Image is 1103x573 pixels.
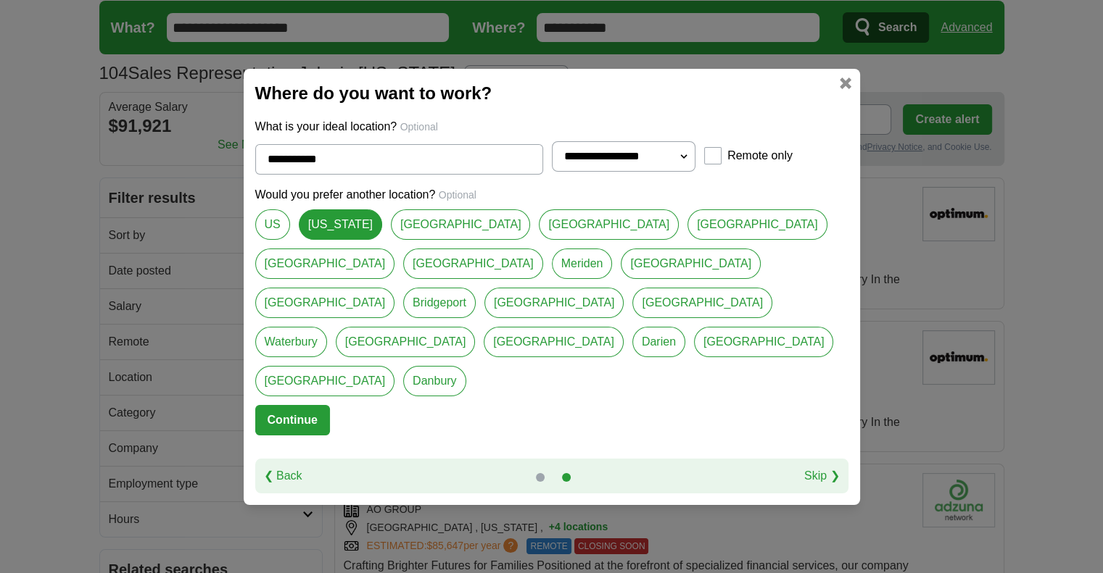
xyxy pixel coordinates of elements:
[255,186,848,204] p: Would you prefer another location?
[687,209,827,240] a: [GEOGRAPHIC_DATA]
[632,288,772,318] a: [GEOGRAPHIC_DATA]
[632,327,685,357] a: Darien
[255,405,330,435] button: Continue
[255,248,395,279] a: [GEOGRAPHIC_DATA]
[400,121,438,133] span: Optional
[403,366,466,396] a: Danbury
[403,288,476,318] a: Bridgeport
[255,327,327,357] a: Waterbury
[403,248,543,279] a: [GEOGRAPHIC_DATA]
[552,248,613,279] a: Meriden
[255,209,290,240] a: US
[621,248,761,279] a: [GEOGRAPHIC_DATA]
[727,147,793,164] label: Remote only
[255,366,395,396] a: [GEOGRAPHIC_DATA]
[484,288,624,318] a: [GEOGRAPHIC_DATA]
[694,327,834,357] a: [GEOGRAPHIC_DATA]
[264,467,302,485] a: ❮ Back
[484,327,624,357] a: [GEOGRAPHIC_DATA]
[539,209,679,240] a: [GEOGRAPHIC_DATA]
[299,209,382,240] a: [US_STATE]
[439,189,476,201] span: Optional
[804,467,840,485] a: Skip ❯
[391,209,531,240] a: [GEOGRAPHIC_DATA]
[336,327,476,357] a: [GEOGRAPHIC_DATA]
[255,118,848,135] p: What is your ideal location?
[255,288,395,318] a: [GEOGRAPHIC_DATA]
[255,80,848,106] h2: Where do you want to work?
